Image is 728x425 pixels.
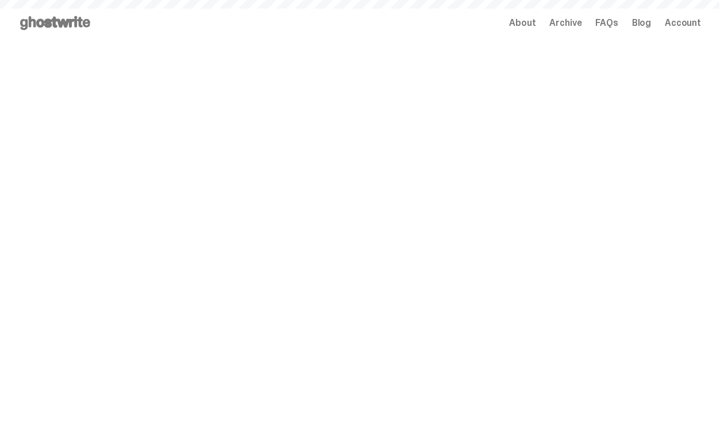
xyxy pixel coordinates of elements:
a: About [509,18,536,28]
a: Archive [549,18,581,28]
a: FAQs [595,18,618,28]
a: Blog [632,18,651,28]
a: Account [665,18,701,28]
